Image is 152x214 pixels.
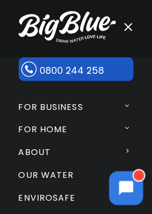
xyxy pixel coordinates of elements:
a: 0800 244 258 [19,57,134,81]
iframe: Chatbot [97,159,152,214]
img: logo [19,11,116,43]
